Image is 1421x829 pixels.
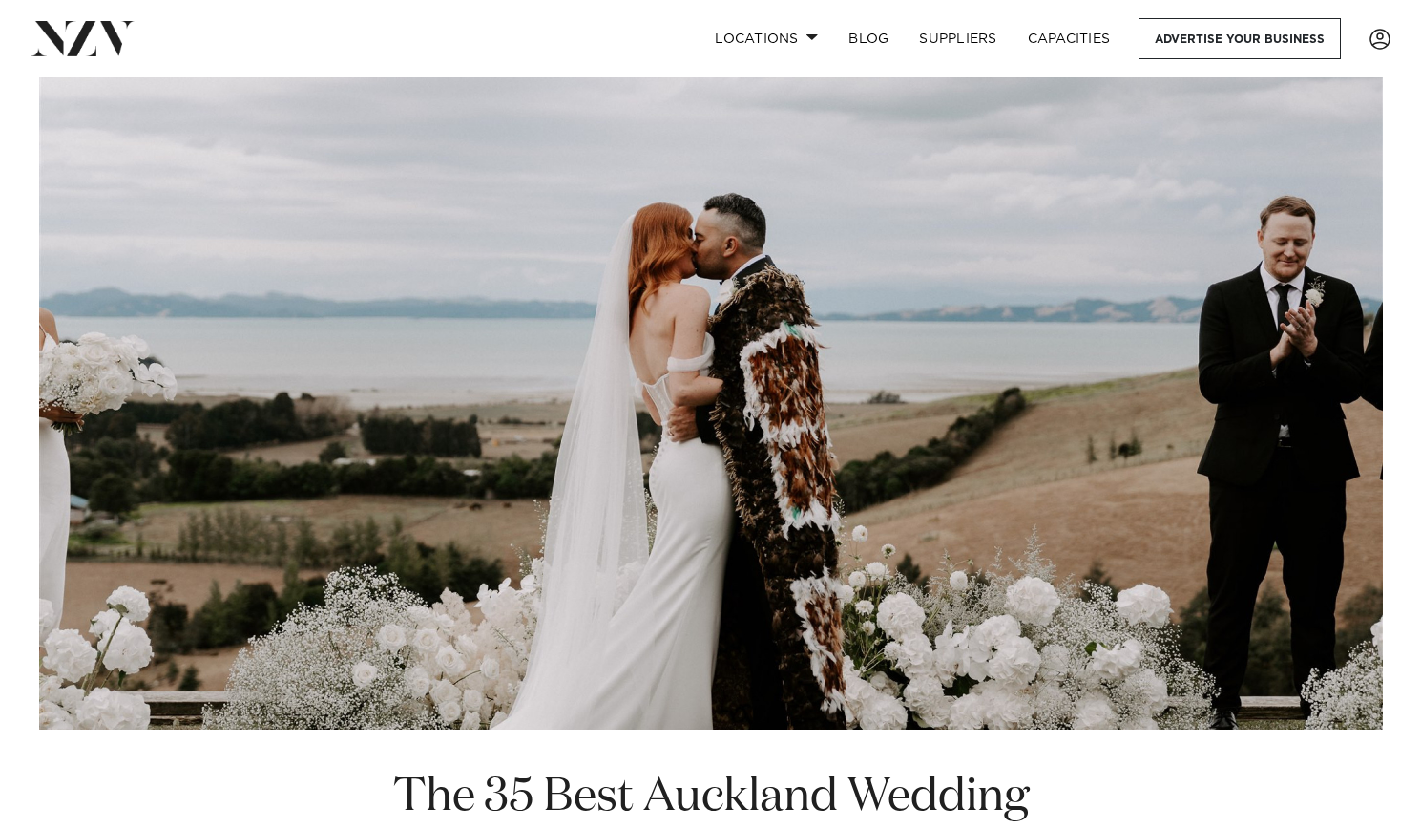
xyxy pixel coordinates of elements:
[833,18,904,59] a: BLOG
[1139,18,1341,59] a: Advertise your business
[39,77,1383,730] img: The 35 Best Auckland Wedding Venues
[31,21,135,55] img: nzv-logo.png
[700,18,833,59] a: Locations
[904,18,1012,59] a: SUPPLIERS
[1013,18,1126,59] a: Capacities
